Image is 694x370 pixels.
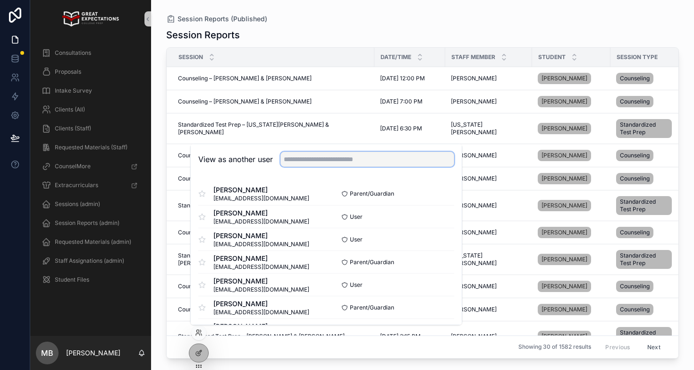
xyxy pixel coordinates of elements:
span: Counseling [620,175,650,182]
a: Requested Materials (admin) [36,233,145,250]
a: [DATE] 7:00 PM [380,98,440,105]
span: Counseling [620,152,650,159]
span: [PERSON_NAME] [213,231,309,241]
a: [PERSON_NAME] [451,175,526,182]
span: [PERSON_NAME] [451,229,497,236]
a: Counseling – [PERSON_NAME] & [PERSON_NAME] [178,152,369,159]
span: CounselMore [55,163,91,170]
span: User [350,236,363,243]
span: User [350,281,363,289]
a: Extracurriculars [36,177,145,194]
span: [PERSON_NAME] [542,333,587,340]
span: [PERSON_NAME] [451,152,497,159]
span: Counseling [620,229,650,236]
a: [DATE] 6:30 PM [380,125,440,132]
a: Staff Assignations (admin) [36,252,145,269]
a: [PERSON_NAME] [451,333,526,340]
span: [EMAIL_ADDRESS][DOMAIN_NAME] [213,195,309,202]
a: Counseling [616,71,676,86]
span: [PERSON_NAME] [542,75,587,82]
a: Counseling [616,94,676,109]
a: [PERSON_NAME] [538,331,591,342]
a: [PERSON_NAME] [451,306,526,313]
span: [PERSON_NAME] [542,202,587,209]
a: Standardized Test Prep [616,325,676,348]
span: [PERSON_NAME] [542,152,587,159]
a: [PERSON_NAME] [451,75,526,82]
span: [US_STATE][PERSON_NAME] [451,121,526,136]
span: [EMAIL_ADDRESS][DOMAIN_NAME] [213,241,309,248]
span: [PERSON_NAME] [542,256,587,263]
a: Standardized Test Prep – [PERSON_NAME] & [PERSON_NAME] [178,202,369,209]
h2: View as another user [198,154,273,165]
a: [PERSON_NAME] [538,304,591,315]
span: Standardized Test Prep [620,121,668,136]
a: [PERSON_NAME] [538,171,605,186]
a: [PERSON_NAME] [538,254,591,265]
span: Extracurriculars [55,181,98,189]
a: Standardized Test Prep – [US_STATE][PERSON_NAME] & [PERSON_NAME] [178,121,369,136]
a: Standardized Test Prep – [US_STATE][PERSON_NAME] & [PERSON_NAME] [178,252,369,267]
span: [PERSON_NAME] [451,75,497,82]
span: Showing 30 of 1582 results [518,344,591,351]
span: [DATE] 7:00 PM [380,98,423,105]
span: Counseling [620,75,650,82]
a: Student Files [36,271,145,288]
a: Standardized Test Prep [616,117,676,140]
a: [PERSON_NAME] [538,198,605,213]
span: [DATE] 3:15 PM [380,333,421,340]
a: [PERSON_NAME] [538,225,605,240]
span: Counseling – [PERSON_NAME] & [PERSON_NAME] [178,175,312,182]
div: scrollable content [30,38,151,301]
a: CounselMore [36,158,145,175]
a: Sessions (admin) [36,196,145,213]
a: Proposals [36,63,145,80]
span: Session Type [617,53,658,61]
a: Consultations [36,44,145,61]
a: Intake Survey [36,82,145,99]
span: Clients (All) [55,106,85,113]
span: [PERSON_NAME] [542,175,587,182]
a: Counseling [616,302,676,317]
span: [EMAIL_ADDRESS][DOMAIN_NAME] [213,309,309,316]
span: [PERSON_NAME] [451,283,497,290]
span: Standardized Test Prep – [PERSON_NAME] & [PERSON_NAME] [178,333,345,340]
a: [DATE] 3:15 PM [380,333,440,340]
a: Counseling – [PERSON_NAME] & [PERSON_NAME] [178,175,369,182]
a: Counseling – [PERSON_NAME] & [PERSON_NAME] [178,75,369,82]
span: Standardized Test Prep – [PERSON_NAME] & [PERSON_NAME] [178,202,345,209]
span: [PERSON_NAME] [213,185,309,195]
a: [PERSON_NAME] [538,329,605,344]
span: Requested Materials (admin) [55,238,131,246]
span: [EMAIL_ADDRESS][DOMAIN_NAME] [213,286,309,293]
span: MB [41,347,53,359]
span: [PERSON_NAME] [451,98,497,105]
a: Counseling – [PERSON_NAME] & [PERSON_NAME] [178,229,369,236]
a: [PERSON_NAME] [538,173,591,184]
a: [DATE] 12:00 PM [380,75,440,82]
a: [PERSON_NAME] [538,150,591,161]
span: Date/Time [381,53,411,61]
a: [PERSON_NAME] [451,152,526,159]
a: [PERSON_NAME] [538,279,605,294]
span: [EMAIL_ADDRESS][DOMAIN_NAME] [213,263,309,271]
a: [PERSON_NAME] [538,96,591,107]
span: Intake Survey [55,87,92,95]
span: [PERSON_NAME] [542,306,587,313]
p: [PERSON_NAME] [66,348,120,358]
a: [PERSON_NAME] [538,252,605,267]
span: [EMAIL_ADDRESS][DOMAIN_NAME] [213,218,309,225]
a: [PERSON_NAME] [451,283,526,290]
span: Counseling – [PERSON_NAME] & [PERSON_NAME] [178,98,312,105]
a: [PERSON_NAME] [538,121,605,136]
a: Counseling – [PERSON_NAME] & [PERSON_NAME] [178,306,369,313]
span: [DATE] 12:00 PM [380,75,425,82]
a: Counseling [616,171,676,186]
span: Session Reports (Published) [178,14,267,24]
span: Requested Materials (Staff) [55,144,127,151]
a: Standardized Test Prep [616,194,676,217]
span: [PERSON_NAME] [451,333,497,340]
span: Student [538,53,566,61]
a: Standardized Test Prep – [PERSON_NAME] & [PERSON_NAME] [178,333,369,340]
